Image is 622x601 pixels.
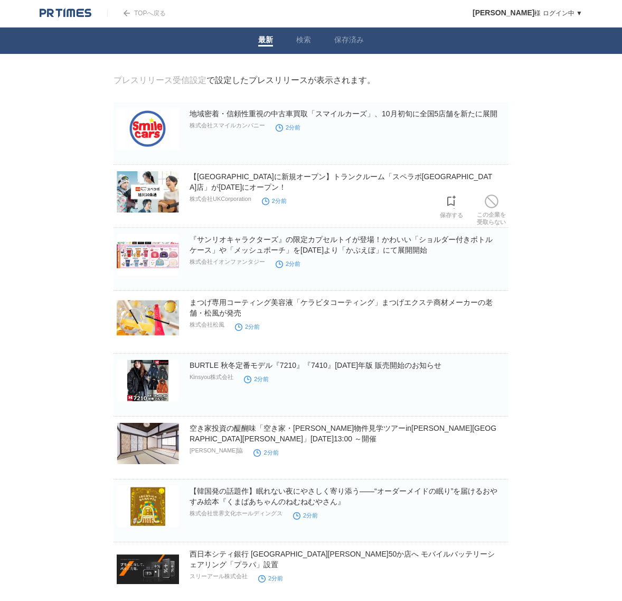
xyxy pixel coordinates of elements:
[117,297,179,338] img: まつげ専用コーティング美容液「ケラビタコーティング」まつげエクステ商材メーカーの老舗・松風が発売
[334,35,364,47] a: 保存済み
[473,8,534,17] span: [PERSON_NAME]
[190,258,265,266] p: 株式会社イオンファンタジー
[190,550,495,569] a: 西日本シティ銀行 [GEOGRAPHIC_DATA][PERSON_NAME]50か店へ モバイルバッテリーシェアリング「プラパ」設置
[107,10,166,17] a: TOPへ戻る
[190,487,497,506] a: 【韓国発の話題作】眠れない夜にやさしく寄り添う――“オーダーメイドの眠り”を届けるおやすみ絵本『くまばあちゃんのねむねむやさん』
[124,10,130,16] img: arrow.png
[190,424,496,443] a: 空き家投資の醍醐味「空き家・[PERSON_NAME]物件見学ツアーin[PERSON_NAME][GEOGRAPHIC_DATA][PERSON_NAME]」[DATE]13:00 ～開催
[190,510,282,517] p: 株式会社世界文化ホールディングス
[190,172,492,191] a: 【[GEOGRAPHIC_DATA]に新規オープン】トランクルーム「スペラボ[GEOGRAPHIC_DATA]店」が[DATE]にオープン！
[440,192,463,219] a: 保存する
[190,447,243,455] p: [PERSON_NAME]協
[473,10,582,17] a: [PERSON_NAME]様 ログイン中 ▼
[190,572,248,580] p: スリーアール株式会社
[253,449,278,456] time: 2分前
[117,108,179,150] img: 地域密着・信頼性重視の中古車買取「スマイルカーズ」、10月初旬に全国5店舗を新たに展開
[117,234,179,275] img: 『サンリオキャラクターズ』の限定カプセルトイが登場！かわいい「ショルダー付きボトルケース」や「メッシュポーチ」を10月15日（水）より「かぷえぼ」にて展開開始
[276,124,300,131] time: 2分前
[276,261,300,267] time: 2分前
[190,373,233,381] p: Kinsyou株式会社
[190,321,224,329] p: 株式会社松風
[117,171,179,212] img: 【旭川市に新規オープン】トランクルーム「スペラボ旭川10条通店」が2025年11月1日にオープン！
[244,376,269,382] time: 2分前
[293,512,318,519] time: 2分前
[296,35,311,47] a: 検索
[258,35,273,47] a: 最新
[117,423,179,464] img: 空き家投資の醍醐味「空き家・古家物件見学ツアーin福島・宮城エリア」10月18日（土）13:00 ～開催
[190,122,265,130] p: 株式会社スマイルカンパニー
[114,76,206,85] a: プレスリリース受信設定
[117,549,179,590] img: 西日本シティ銀行 福岡市内全50か店へ モバイルバッテリーシェアリング「プラパ」設置
[40,8,91,19] img: logo.png
[190,298,493,317] a: まつげ専用コーティング美容液「ケラビタコーティング」まつげエクステ商材メーカーの老舗・松風が発売
[190,195,251,203] p: 株式会社UKCorporation
[190,235,493,254] a: 『サンリオキャラクターズ』の限定カプセルトイが登場！かわいい「ショルダー付きボトルケース」や「メッシュポーチ」を[DATE]より「かぷえぼ」にて展開開始
[262,198,287,204] time: 2分前
[114,75,375,86] div: で設定したプレスリリースが表示されます。
[117,486,179,527] img: 【韓国発の話題作】眠れない夜にやさしく寄り添う――“オーダーメイドの眠り”を届けるおやすみ絵本『くまばあちゃんのねむねむやさん』
[258,575,283,581] time: 2分前
[190,109,497,118] a: 地域密着・信頼性重視の中古車買取「スマイルカーズ」、10月初旬に全国5店舗を新たに展開
[235,323,260,330] time: 2分前
[117,360,179,401] img: BURTLE 秋冬定番モデル『7210』『7410』2025年版 販売開始のお知らせ
[190,361,441,369] a: BURTLE 秋冬定番モデル『7210』『7410』[DATE]年版 販売開始のお知らせ
[477,192,506,226] a: この企業を受取らない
